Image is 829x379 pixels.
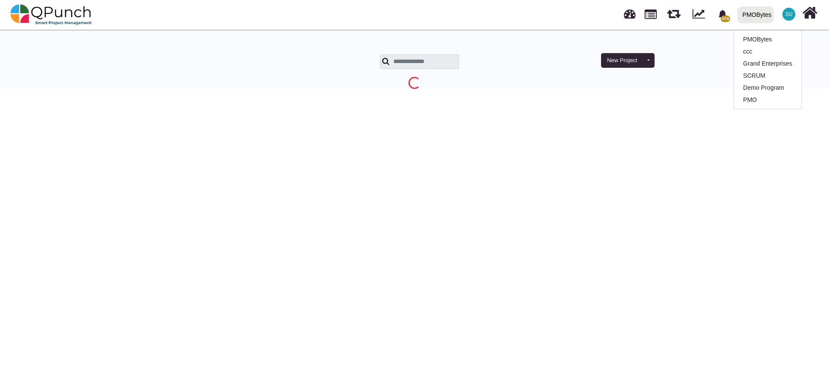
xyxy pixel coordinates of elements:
button: New Project [601,53,643,68]
span: Dashboard [624,5,636,18]
span: Projects [645,6,657,19]
img: qpunch-sp.fa6292f.png [10,2,92,28]
a: bell fill474 [713,0,734,28]
div: Notification [715,6,730,22]
ul: PMOBytes [734,30,802,109]
a: PMO [734,94,801,106]
a: Grand Enterprises [734,57,801,69]
a: SU [777,0,801,28]
div: PMOBytes [743,7,772,22]
a: Demo Program [734,82,801,94]
a: SCRUM [734,69,801,82]
a: PMOBytes [734,33,801,45]
i: Home [802,5,817,21]
span: Iteration [667,4,680,19]
span: Safi Ullah [782,8,795,21]
a: ccc [734,45,801,57]
span: 474 [721,16,730,22]
a: PMOBytes [734,0,777,29]
svg: bell fill [718,10,727,19]
div: Dynamic Report [688,0,713,29]
span: SU [785,12,793,17]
